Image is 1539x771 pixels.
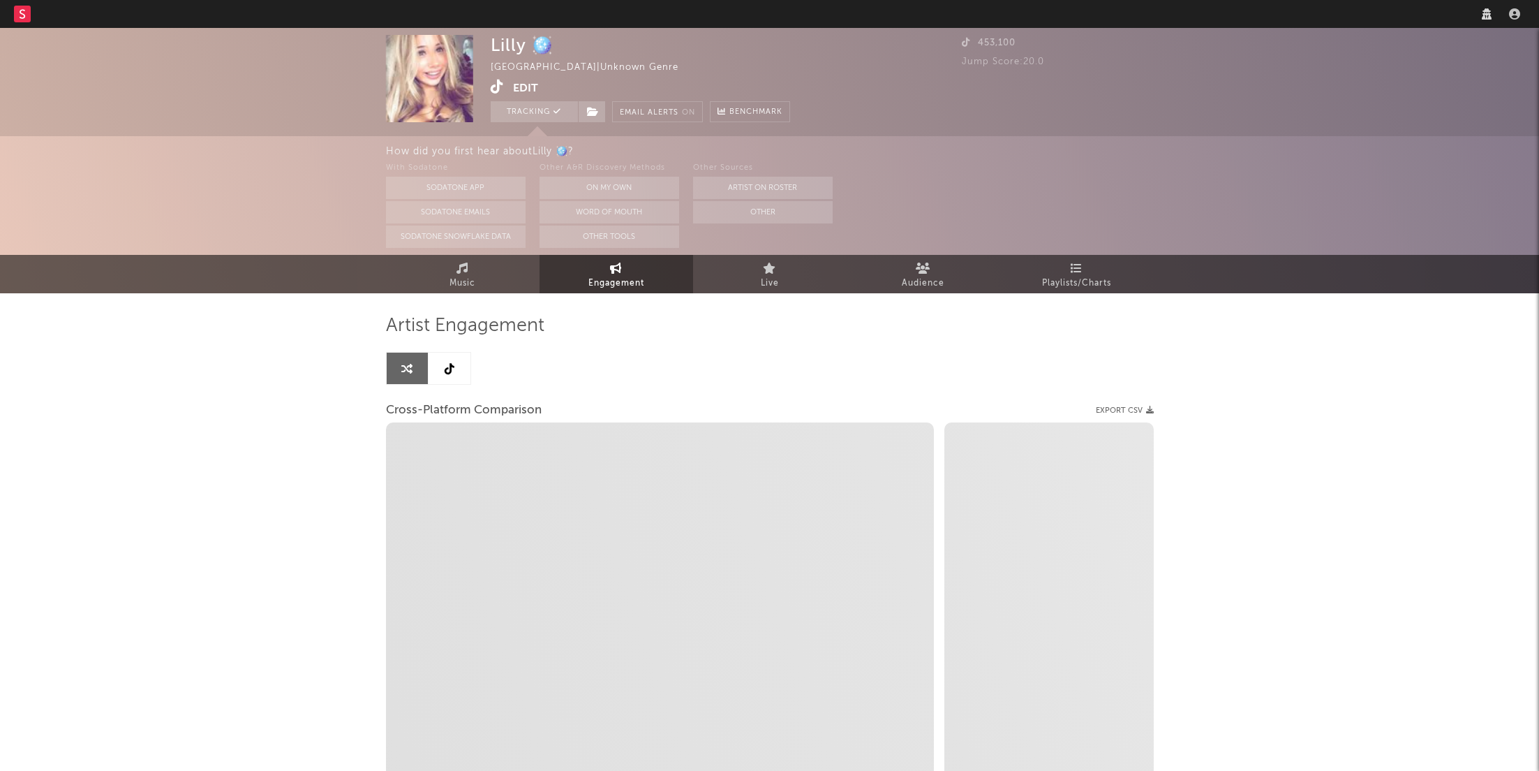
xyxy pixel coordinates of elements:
[449,275,475,292] span: Music
[710,101,790,122] a: Benchmark
[902,275,944,292] span: Audience
[682,109,695,117] em: On
[588,275,644,292] span: Engagement
[386,177,526,199] button: Sodatone App
[491,59,694,76] div: [GEOGRAPHIC_DATA] | Unknown Genre
[540,255,693,293] a: Engagement
[513,80,538,97] button: Edit
[386,255,540,293] a: Music
[962,38,1016,47] span: 453,100
[540,226,679,248] button: Other Tools
[962,57,1044,66] span: Jump Score: 20.0
[386,201,526,223] button: Sodatone Emails
[491,35,553,55] div: Lilly 🪩
[693,160,833,177] div: Other Sources
[386,226,526,248] button: Sodatone Snowflake Data
[761,275,779,292] span: Live
[540,201,679,223] button: Word Of Mouth
[540,177,679,199] button: On My Own
[847,255,1000,293] a: Audience
[386,402,542,419] span: Cross-Platform Comparison
[693,177,833,199] button: Artist on Roster
[693,201,833,223] button: Other
[540,160,679,177] div: Other A&R Discovery Methods
[612,101,703,122] button: Email AlertsOn
[491,101,578,122] button: Tracking
[729,104,782,121] span: Benchmark
[1096,406,1154,415] button: Export CSV
[1000,255,1154,293] a: Playlists/Charts
[693,255,847,293] a: Live
[386,318,544,335] span: Artist Engagement
[386,160,526,177] div: With Sodatone
[1042,275,1111,292] span: Playlists/Charts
